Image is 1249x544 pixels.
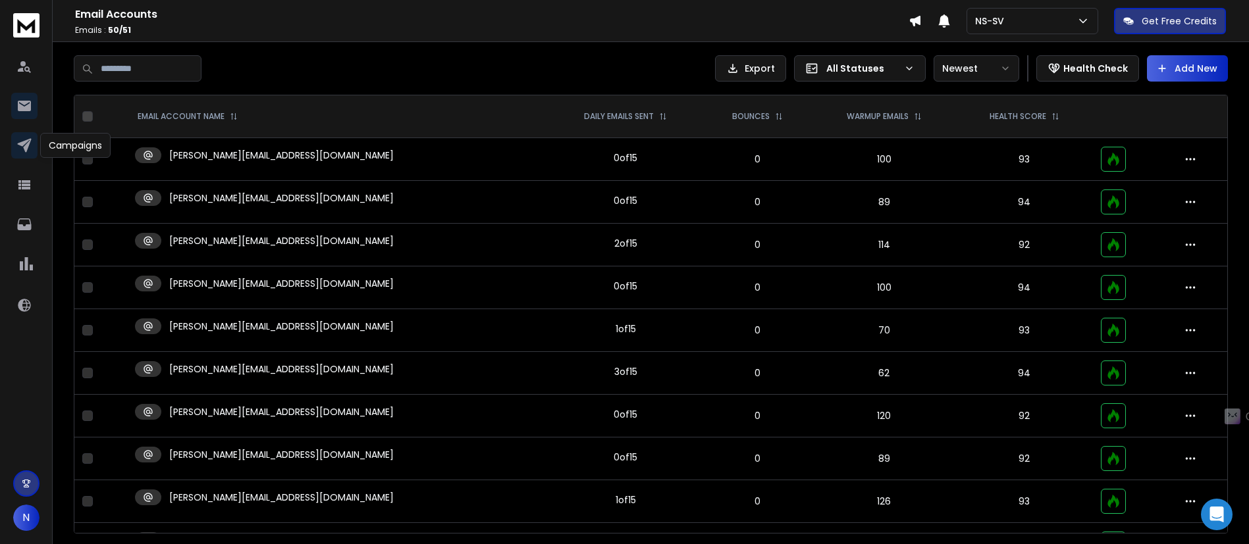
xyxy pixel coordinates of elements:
[712,195,804,209] p: 0
[616,322,636,335] div: 1 of 15
[13,505,40,531] button: N
[169,149,394,162] p: [PERSON_NAME][EMAIL_ADDRESS][DOMAIN_NAME]
[614,408,637,421] div: 0 of 15
[956,437,1092,480] td: 92
[956,352,1092,395] td: 94
[712,409,804,422] p: 0
[812,181,956,224] td: 89
[712,452,804,465] p: 0
[584,111,654,122] p: DAILY EMAILS SENT
[812,309,956,352] td: 70
[169,362,394,376] p: [PERSON_NAME][EMAIL_ADDRESS][DOMAIN_NAME]
[108,24,131,36] span: 50 / 51
[169,320,394,333] p: [PERSON_NAME][EMAIL_ADDRESS][DOMAIN_NAME]
[712,281,804,294] p: 0
[812,395,956,437] td: 120
[169,277,394,290] p: [PERSON_NAME][EMAIL_ADDRESS][DOMAIN_NAME]
[732,111,770,122] p: BOUNCES
[1201,499,1233,530] div: Open Intercom Messenger
[956,181,1092,224] td: 94
[1147,55,1228,82] button: Add New
[1114,8,1226,34] button: Get Free Credits
[169,191,394,205] p: [PERSON_NAME][EMAIL_ADDRESS][DOMAIN_NAME]
[956,266,1092,309] td: 94
[956,138,1092,181] td: 93
[712,366,804,380] p: 0
[975,14,1009,28] p: NS-SV
[934,55,1019,82] button: Newest
[40,133,111,158] div: Campaigns
[169,234,394,247] p: [PERSON_NAME][EMAIL_ADDRESS][DOMAIN_NAME]
[1063,62,1128,75] p: Health Check
[1142,14,1217,28] p: Get Free Credits
[812,224,956,266] td: 114
[614,280,637,293] div: 0 of 15
[812,138,956,181] td: 100
[712,495,804,508] p: 0
[712,238,804,251] p: 0
[75,25,909,36] p: Emails :
[990,111,1046,122] p: HEALTH SCORE
[169,448,394,461] p: [PERSON_NAME][EMAIL_ADDRESS][DOMAIN_NAME]
[715,55,786,82] button: Export
[75,7,909,22] h1: Email Accounts
[956,480,1092,523] td: 93
[1036,55,1139,82] button: Health Check
[13,13,40,37] img: logo
[169,491,394,504] p: [PERSON_NAME][EMAIL_ADDRESS][DOMAIN_NAME]
[614,451,637,464] div: 0 of 15
[138,111,238,122] div: EMAIL ACCOUNT NAME
[614,237,637,250] div: 2 of 15
[614,365,637,378] div: 3 of 15
[169,405,394,418] p: [PERSON_NAME][EMAIL_ADDRESS][DOMAIN_NAME]
[812,352,956,395] td: 62
[616,493,636,507] div: 1 of 15
[812,437,956,480] td: 89
[812,480,956,523] td: 126
[812,266,956,309] td: 100
[614,151,637,164] div: 0 of 15
[956,224,1092,266] td: 92
[712,153,804,166] p: 0
[956,309,1092,352] td: 93
[847,111,909,122] p: WARMUP EMAILS
[614,194,637,207] div: 0 of 15
[826,62,899,75] p: All Statuses
[712,324,804,337] p: 0
[956,395,1092,437] td: 92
